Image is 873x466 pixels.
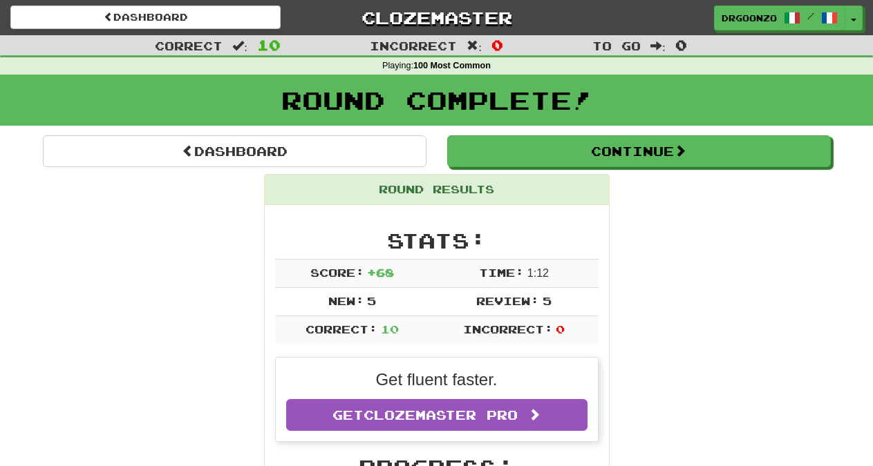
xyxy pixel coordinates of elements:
[479,266,524,279] span: Time:
[714,6,845,30] a: DrGoonzo /
[491,37,503,53] span: 0
[527,267,549,279] span: 1 : 12
[370,39,457,52] span: Incorrect
[301,6,572,30] a: Clozemaster
[556,322,565,336] span: 0
[722,12,777,24] span: DrGoonzo
[364,407,518,423] span: Clozemaster Pro
[592,39,641,52] span: To go
[155,39,223,52] span: Correct
[43,135,426,167] a: Dashboard
[675,37,687,53] span: 0
[467,40,482,52] span: :
[447,135,831,167] button: Continue
[5,86,868,114] h1: Round Complete!
[543,294,552,307] span: 5
[265,175,609,205] div: Round Results
[367,266,394,279] span: + 68
[10,6,281,29] a: Dashboard
[413,61,491,70] strong: 100 Most Common
[650,40,666,52] span: :
[367,294,376,307] span: 5
[306,322,377,336] span: Correct:
[807,11,814,21] span: /
[286,399,588,431] a: GetClozemaster Pro
[310,266,364,279] span: Score:
[328,294,364,307] span: New:
[286,368,588,391] p: Get fluent faster.
[275,229,599,252] h2: Stats:
[463,322,553,336] span: Incorrect:
[232,40,247,52] span: :
[381,322,399,336] span: 10
[476,294,539,307] span: Review:
[257,37,281,53] span: 10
